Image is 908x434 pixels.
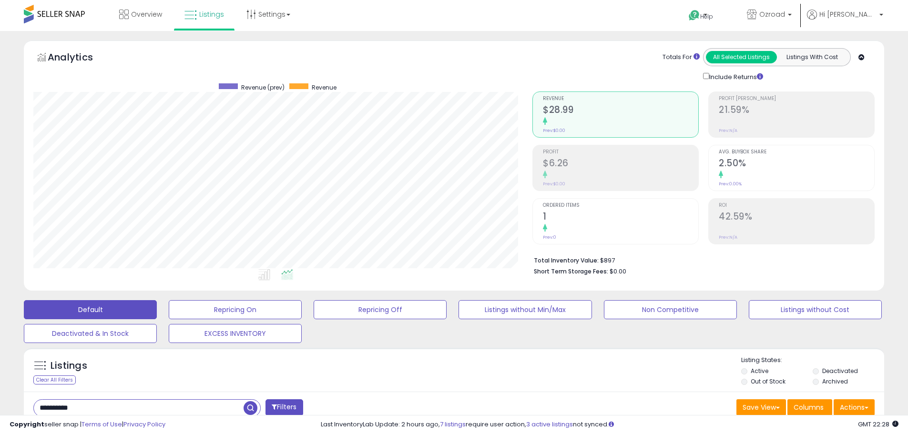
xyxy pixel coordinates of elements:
[663,53,700,62] div: Totals For
[534,256,599,264] b: Total Inventory Value:
[543,96,698,101] span: Revenue
[741,356,884,365] p: Listing States:
[787,399,832,415] button: Columns
[794,403,824,412] span: Columns
[736,399,786,415] button: Save View
[131,10,162,19] span: Overview
[48,50,112,66] h5: Analytics
[700,12,713,20] span: Help
[543,104,698,117] h2: $28.99
[751,377,786,385] label: Out of Stock
[51,359,87,373] h5: Listings
[169,300,302,319] button: Repricing On
[123,420,165,429] a: Privacy Policy
[610,267,626,276] span: $0.00
[33,375,76,384] div: Clear All Filters
[834,399,875,415] button: Actions
[526,420,573,429] a: 3 active listings
[696,71,775,82] div: Include Returns
[534,254,867,265] li: $897
[543,158,698,171] h2: $6.26
[604,300,737,319] button: Non Competitive
[719,203,874,208] span: ROI
[321,420,898,429] div: Last InventoryLab Update: 2 hours ago, require user action, not synced.
[858,420,898,429] span: 2025-08-11 22:28 GMT
[719,234,737,240] small: Prev: N/A
[24,300,157,319] button: Default
[543,211,698,224] h2: 1
[819,10,877,19] span: Hi [PERSON_NAME]
[776,51,847,63] button: Listings With Cost
[543,181,565,187] small: Prev: $0.00
[199,10,224,19] span: Listings
[534,267,608,275] b: Short Term Storage Fees:
[719,96,874,101] span: Profit [PERSON_NAME]
[688,10,700,21] i: Get Help
[706,51,777,63] button: All Selected Listings
[241,83,285,91] span: Revenue (prev)
[719,104,874,117] h2: 21.59%
[314,300,447,319] button: Repricing Off
[543,203,698,208] span: Ordered Items
[759,10,785,19] span: Ozroad
[807,10,883,31] a: Hi [PERSON_NAME]
[312,83,337,91] span: Revenue
[681,2,732,31] a: Help
[822,377,848,385] label: Archived
[749,300,882,319] button: Listings without Cost
[822,367,858,375] label: Deactivated
[751,367,768,375] label: Active
[543,234,556,240] small: Prev: 0
[24,324,157,343] button: Deactivated & In Stock
[10,420,165,429] div: seller snap | |
[719,181,742,187] small: Prev: 0.00%
[169,324,302,343] button: EXCESS INVENTORY
[719,128,737,133] small: Prev: N/A
[440,420,466,429] a: 7 listings
[82,420,122,429] a: Terms of Use
[719,211,874,224] h2: 42.59%
[719,150,874,155] span: Avg. Buybox Share
[10,420,44,429] strong: Copyright
[459,300,592,319] button: Listings without Min/Max
[543,128,565,133] small: Prev: $0.00
[543,150,698,155] span: Profit
[265,399,303,416] button: Filters
[719,158,874,171] h2: 2.50%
